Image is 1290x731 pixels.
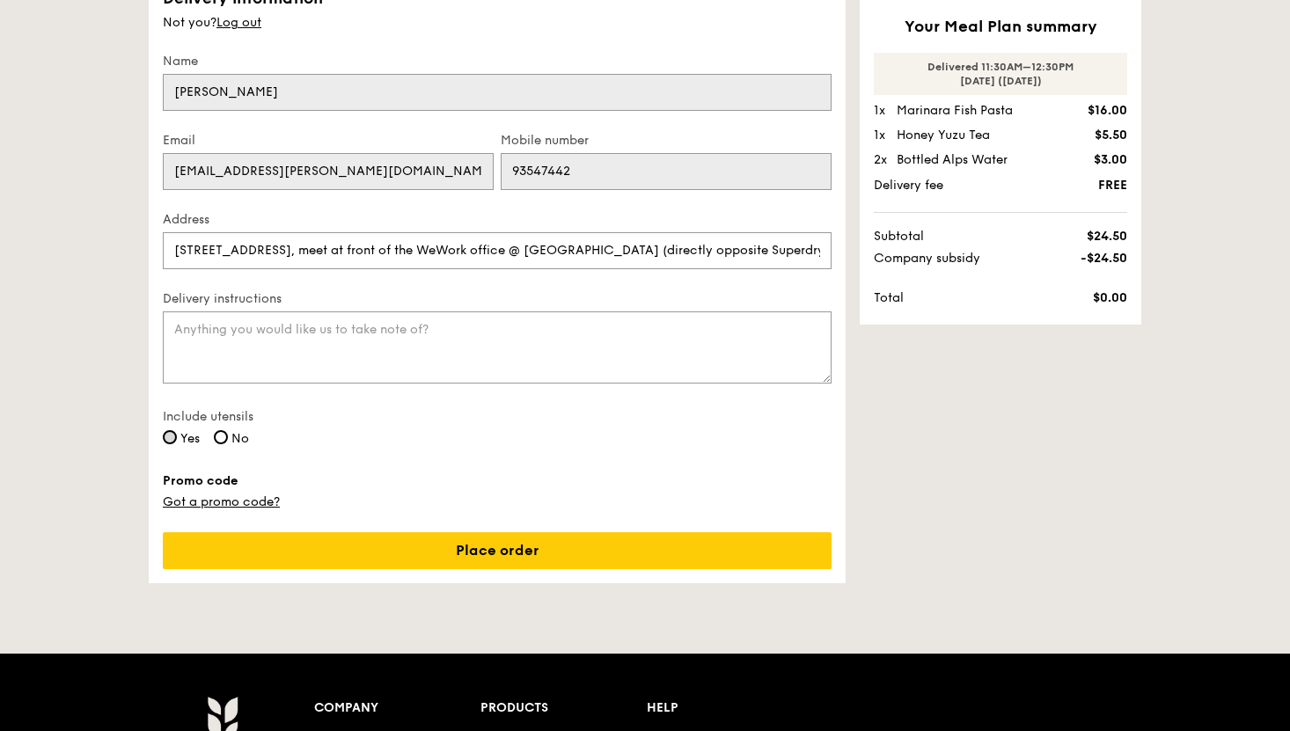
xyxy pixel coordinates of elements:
a: Place order [163,532,832,569]
input: No [214,430,228,444]
h2: Your Meal Plan summary [874,14,1127,39]
a: Got a promo code? [163,494,280,509]
div: Marinara Fish Pasta [897,102,1073,120]
label: Delivery instructions [163,290,832,308]
span: Subtotal [874,228,1026,245]
label: Address [163,211,832,229]
span: $0.00 [1026,289,1127,307]
span: Total [874,289,1026,307]
div: 2x [874,151,890,169]
div: Help [647,696,813,720]
label: Include utensils [163,408,832,426]
label: Name [163,53,832,70]
label: Email [163,132,494,150]
span: Delivery fee [874,177,1026,194]
div: Not you? [163,14,832,32]
div: Delivered 11:30AM–12:30PM [DATE] ([DATE]) [874,53,1127,95]
a: Log out [216,15,261,30]
span: Yes [180,431,200,446]
div: Honey Yuzu Tea [897,127,1073,144]
div: $16.00 [1087,102,1127,120]
div: Products [480,696,647,720]
span: Company subsidy [874,250,1026,267]
div: 1x [874,102,890,120]
label: Mobile number [501,132,832,150]
div: $5.50 [1087,127,1127,144]
div: Bottled Alps Water [897,151,1073,169]
label: Promo code [163,472,832,490]
div: Company [314,696,480,720]
span: -$24.50 [1026,250,1127,267]
span: No [231,431,249,446]
input: Yes [163,430,177,444]
div: $3.00 [1087,151,1127,169]
div: 1x [874,127,890,144]
span: $24.50 [1026,228,1127,245]
span: FREE [1026,177,1127,194]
